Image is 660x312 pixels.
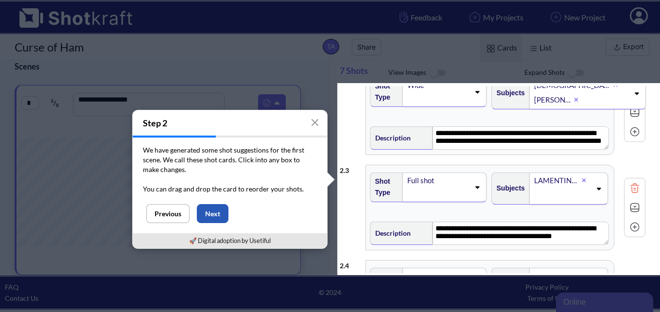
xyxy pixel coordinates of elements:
[533,174,582,187] div: LAMENTING GIRL
[197,204,228,223] button: Next
[406,174,469,187] div: Full shot
[533,269,582,282] div: LAMENTING GIRL
[627,181,642,195] img: Trash Icon
[340,160,361,176] div: 2 . 3
[143,145,317,174] p: We have generated some shot suggestions for the first scene. We call these shot cards. Click into...
[627,220,642,234] img: Add Icon
[406,269,469,282] div: Medium
[189,237,271,244] a: 🚀 Digital adoption by Usetiful
[492,180,525,196] span: Subjects
[7,6,90,17] div: Online
[627,124,642,139] img: Add Icon
[533,93,574,106] div: [PERSON_NAME][DEMOGRAPHIC_DATA]
[370,173,399,201] span: Shot Type
[340,65,645,160] div: Shot TypeWideSubjects[DEMOGRAPHIC_DATA][PERSON_NAME][DEMOGRAPHIC_DATA]Description**** **** **** *...
[627,200,642,215] img: Expand Icon
[370,225,411,241] span: Description
[627,105,642,120] img: Expand Icon
[370,78,399,105] span: Shot Type
[146,204,190,223] button: Previous
[492,85,525,101] span: Subjects
[340,255,361,271] div: 2 . 4
[143,184,317,194] p: You can drag and drop the card to reorder your shots.
[370,130,411,146] span: Description
[370,269,399,296] span: Shot Type
[133,110,327,136] h4: Step 2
